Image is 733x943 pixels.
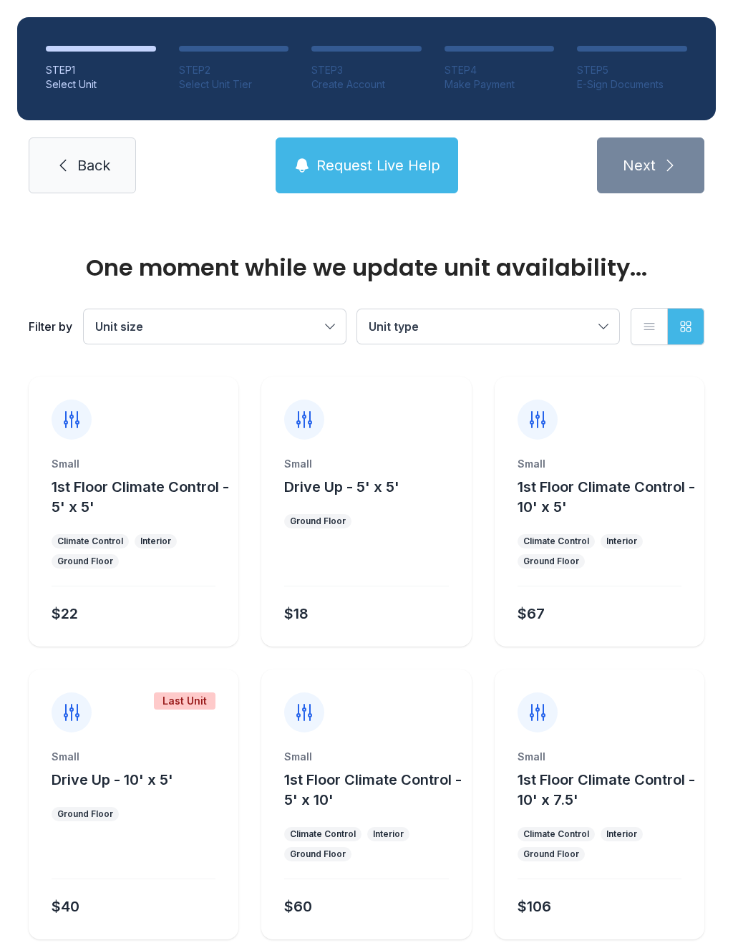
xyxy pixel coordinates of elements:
[57,808,113,820] div: Ground Floor
[284,457,448,471] div: Small
[179,63,289,77] div: STEP 2
[523,556,579,567] div: Ground Floor
[518,750,681,764] div: Small
[523,848,579,860] div: Ground Floor
[518,771,695,808] span: 1st Floor Climate Control - 10' x 7.5'
[445,63,555,77] div: STEP 4
[290,516,346,527] div: Ground Floor
[518,457,681,471] div: Small
[284,896,312,917] div: $60
[445,77,555,92] div: Make Payment
[52,896,79,917] div: $40
[623,155,656,175] span: Next
[46,77,156,92] div: Select Unit
[373,828,404,840] div: Interior
[518,770,699,810] button: 1st Floor Climate Control - 10' x 7.5'
[77,155,110,175] span: Back
[284,750,448,764] div: Small
[57,556,113,567] div: Ground Floor
[369,319,419,334] span: Unit type
[57,536,123,547] div: Climate Control
[179,77,289,92] div: Select Unit Tier
[523,828,589,840] div: Climate Control
[518,604,545,624] div: $67
[29,256,704,279] div: One moment while we update unit availability...
[577,63,687,77] div: STEP 5
[52,478,229,516] span: 1st Floor Climate Control - 5' x 5'
[284,771,462,808] span: 1st Floor Climate Control - 5' x 10'
[95,319,143,334] span: Unit size
[577,77,687,92] div: E-Sign Documents
[52,457,215,471] div: Small
[311,77,422,92] div: Create Account
[140,536,171,547] div: Interior
[52,477,233,517] button: 1st Floor Climate Control - 5' x 5'
[29,318,72,335] div: Filter by
[357,309,619,344] button: Unit type
[606,536,637,547] div: Interior
[290,828,356,840] div: Climate Control
[606,828,637,840] div: Interior
[284,478,399,495] span: Drive Up - 5' x 5'
[284,477,399,497] button: Drive Up - 5' x 5'
[518,478,695,516] span: 1st Floor Climate Control - 10' x 5'
[518,477,699,517] button: 1st Floor Climate Control - 10' x 5'
[52,771,173,788] span: Drive Up - 10' x 5'
[84,309,346,344] button: Unit size
[284,604,309,624] div: $18
[154,692,215,710] div: Last Unit
[518,896,551,917] div: $106
[284,770,465,810] button: 1st Floor Climate Control - 5' x 10'
[52,770,173,790] button: Drive Up - 10' x 5'
[52,604,78,624] div: $22
[52,750,215,764] div: Small
[311,63,422,77] div: STEP 3
[46,63,156,77] div: STEP 1
[523,536,589,547] div: Climate Control
[316,155,440,175] span: Request Live Help
[290,848,346,860] div: Ground Floor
